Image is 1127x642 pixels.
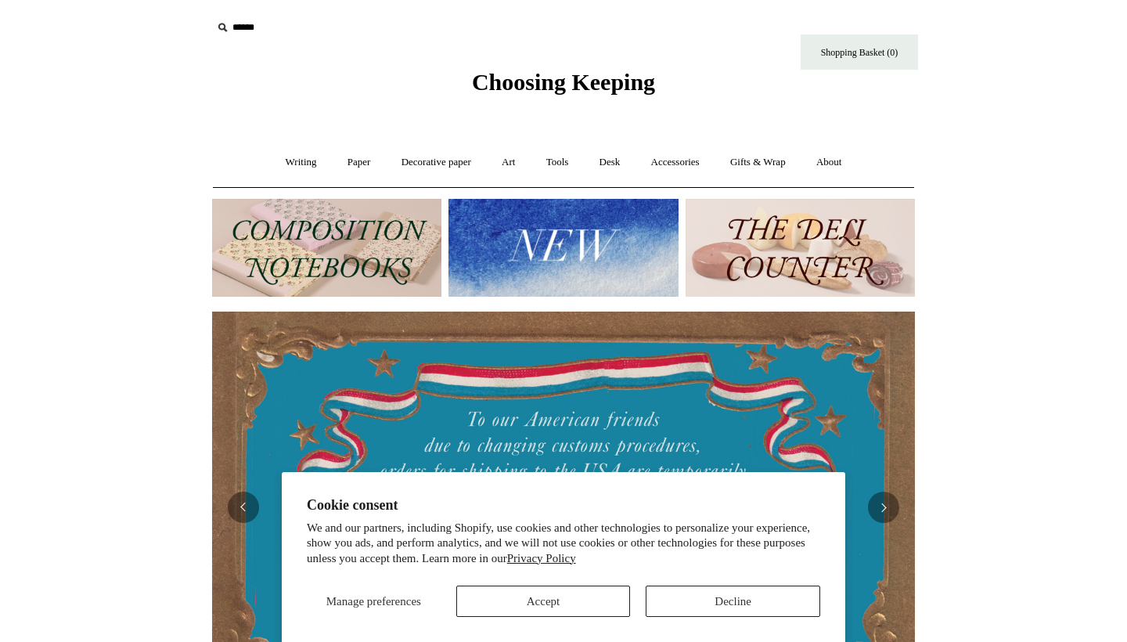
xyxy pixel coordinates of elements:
a: Choosing Keeping [472,81,655,92]
button: Next [868,492,899,523]
a: Accessories [637,142,714,183]
a: About [802,142,856,183]
img: New.jpg__PID:f73bdf93-380a-4a35-bcfe-7823039498e1 [448,199,678,297]
a: Desk [585,142,635,183]
button: Accept [456,586,631,617]
a: Writing [272,142,331,183]
a: Gifts & Wrap [716,142,800,183]
span: Choosing Keeping [472,69,655,95]
a: Decorative paper [387,142,485,183]
img: 202302 Composition ledgers.jpg__PID:69722ee6-fa44-49dd-a067-31375e5d54ec [212,199,441,297]
a: Shopping Basket (0) [801,34,918,70]
button: Decline [646,586,820,617]
p: We and our partners, including Shopify, use cookies and other technologies to personalize your ex... [307,521,820,567]
button: Manage preferences [307,586,441,617]
img: The Deli Counter [686,199,915,297]
a: Tools [532,142,583,183]
a: Privacy Policy [507,552,576,564]
a: Art [488,142,529,183]
span: Manage preferences [326,595,421,608]
button: Previous [228,492,259,523]
a: Paper [333,142,385,183]
h2: Cookie consent [307,497,820,514]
